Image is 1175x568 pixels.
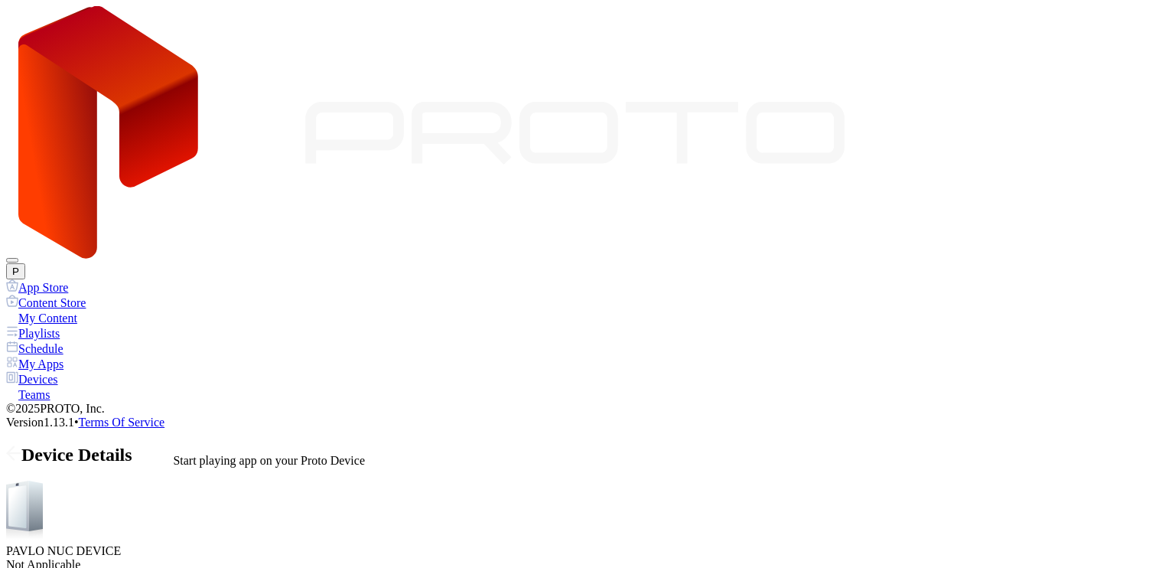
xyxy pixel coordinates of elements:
[6,356,1169,371] a: My Apps
[6,371,1169,387] a: Devices
[6,310,1169,325] a: My Content
[173,454,365,468] div: Start playing app on your Proto Device
[6,295,1169,310] a: Content Store
[6,544,1169,558] div: PAVLO NUC DEVICE
[6,325,1169,341] a: Playlists
[21,445,132,465] span: Device Details
[6,416,79,429] span: Version 1.13.1 •
[79,416,165,429] a: Terms Of Service
[6,279,1169,295] a: App Store
[6,402,1169,416] div: © 2025 PROTO, Inc.
[6,263,25,279] button: P
[6,341,1169,356] a: Schedule
[6,387,1169,402] a: Teams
